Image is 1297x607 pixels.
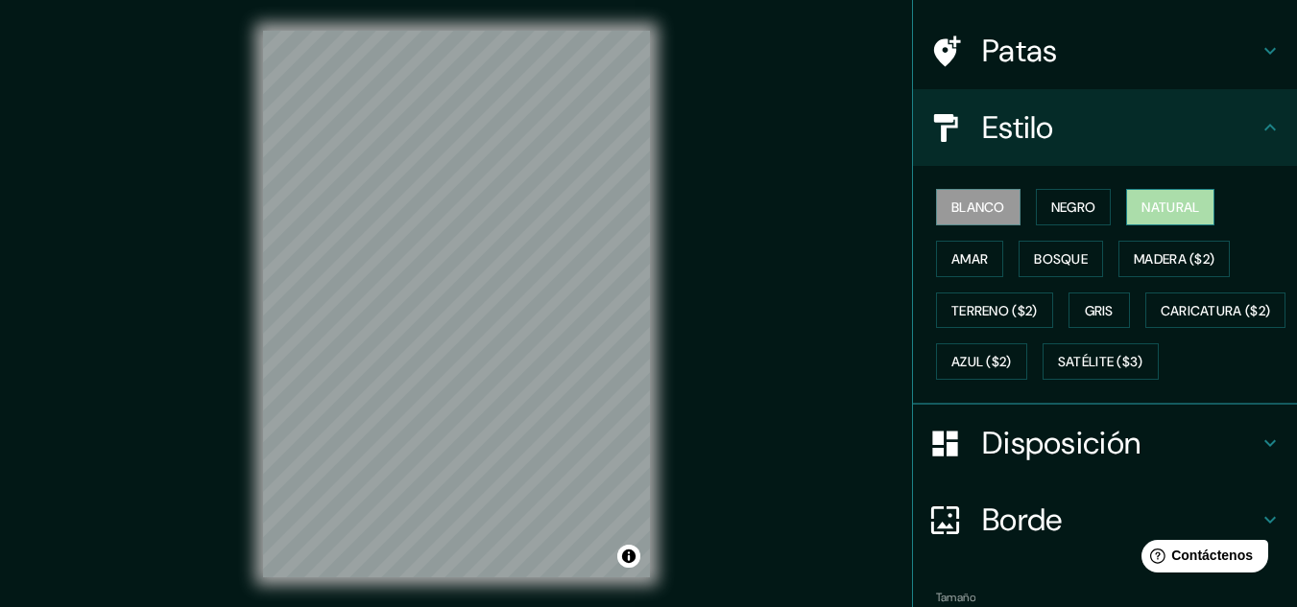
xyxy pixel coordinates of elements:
font: Caricatura ($2) [1161,302,1271,319]
button: Blanco [936,189,1021,225]
button: Caricatura ($2) [1145,292,1286,329]
button: Madera ($2) [1118,241,1230,277]
button: Gris [1069,292,1130,329]
button: Terreno ($2) [936,292,1053,329]
canvas: Mapa [263,31,650,577]
font: Borde [982,500,1063,540]
button: Azul ($2) [936,343,1027,380]
button: Amar [936,241,1003,277]
div: Estilo [913,89,1297,166]
button: Natural [1126,189,1214,225]
iframe: Lanzador de widgets de ayuda [1126,532,1276,586]
font: Blanco [951,198,1005,216]
button: Negro [1036,189,1112,225]
font: Amar [951,250,988,268]
font: Negro [1051,198,1096,216]
font: Bosque [1034,250,1088,268]
font: Terreno ($2) [951,302,1038,319]
button: Satélite ($3) [1043,343,1159,380]
font: Satélite ($3) [1058,354,1143,371]
font: Tamaño [936,590,975,605]
button: Activar o desactivar atribución [617,545,640,568]
font: Natural [1141,198,1199,216]
div: Disposición [913,405,1297,481]
font: Azul ($2) [951,354,1012,371]
div: Patas [913,12,1297,89]
font: Madera ($2) [1134,250,1214,268]
font: Estilo [982,107,1054,148]
font: Patas [982,31,1058,71]
div: Borde [913,481,1297,558]
font: Gris [1085,302,1114,319]
font: Disposición [982,423,1141,463]
button: Bosque [1019,241,1103,277]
